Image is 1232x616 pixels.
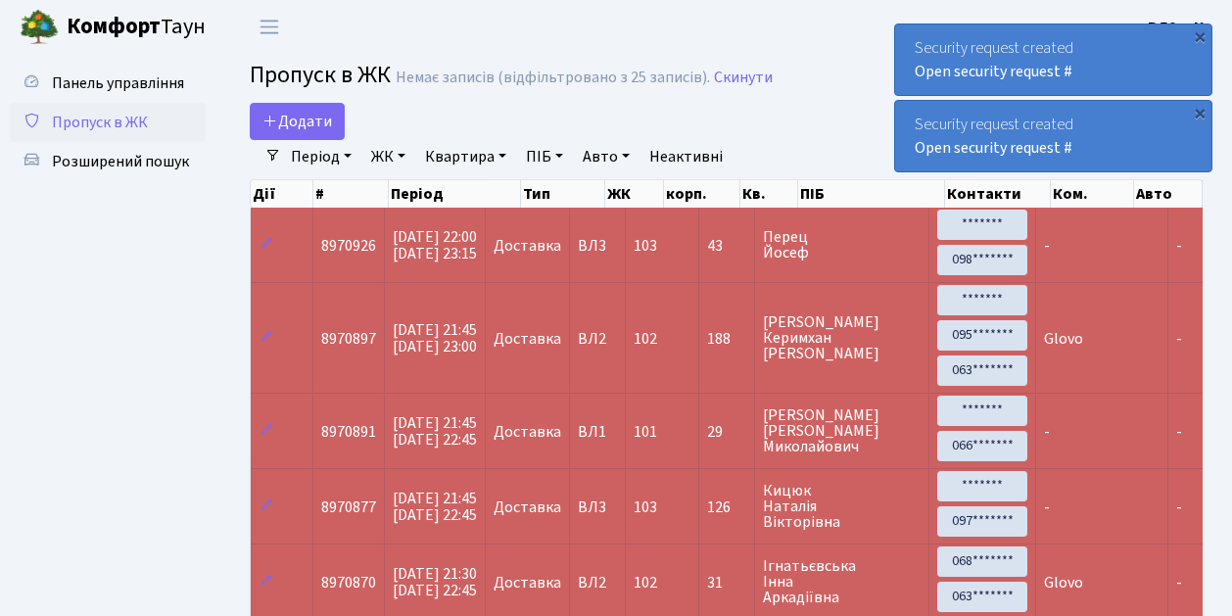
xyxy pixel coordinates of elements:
span: ВЛ2 [578,575,617,591]
span: ВЛ3 [578,238,617,254]
span: Ігнатьєвська Інна Аркадіївна [763,558,921,605]
span: 8970897 [321,328,376,350]
span: 103 [634,497,657,518]
span: 102 [634,572,657,593]
th: # [313,180,389,208]
a: ПІБ [518,140,571,173]
span: [DATE] 21:30 [DATE] 22:45 [393,563,477,601]
span: [PERSON_NAME] Керимхан [PERSON_NAME] [763,314,921,361]
div: × [1190,26,1209,46]
span: ВЛ3 [578,499,617,515]
a: ВЛ2 -. К. [1148,16,1208,39]
span: Таун [67,11,206,44]
a: Квартира [417,140,514,173]
span: Доставка [494,499,561,515]
a: Пропуск в ЖК [10,103,206,142]
div: Security request created [895,24,1211,95]
th: Контакти [945,180,1051,208]
th: Період [389,180,521,208]
span: Доставка [494,331,561,347]
span: - [1044,421,1050,443]
span: Кицюк Наталія Вікторівна [763,483,921,530]
th: Авто [1134,180,1203,208]
span: 188 [707,331,746,347]
img: logo.png [20,8,59,47]
button: Переключити навігацію [245,11,294,43]
span: 102 [634,328,657,350]
span: ВЛ2 [578,331,617,347]
span: Glovo [1044,572,1083,593]
a: ЖК [363,140,413,173]
span: Пропуск в ЖК [52,112,148,133]
span: - [1044,235,1050,257]
span: Додати [262,111,332,132]
th: Кв. [740,180,798,208]
span: - [1176,421,1182,443]
b: Комфорт [67,11,161,42]
span: [DATE] 21:45 [DATE] 22:45 [393,412,477,450]
span: 43 [707,238,746,254]
a: Період [283,140,359,173]
span: Перец Йосеф [763,229,921,261]
span: 29 [707,424,746,440]
span: Доставка [494,424,561,440]
span: Доставка [494,238,561,254]
a: Авто [575,140,638,173]
th: Ком. [1051,180,1133,208]
span: [DATE] 21:45 [DATE] 22:45 [393,488,477,526]
span: 31 [707,575,746,591]
th: ПІБ [798,180,945,208]
span: 8970891 [321,421,376,443]
th: ЖК [605,180,664,208]
span: 101 [634,421,657,443]
span: ВЛ1 [578,424,617,440]
th: Дії [251,180,313,208]
span: 103 [634,235,657,257]
span: - [1176,572,1182,593]
div: Security request created [895,101,1211,171]
span: [DATE] 22:00 [DATE] 23:15 [393,226,477,264]
span: Розширений пошук [52,151,189,172]
div: Немає записів (відфільтровано з 25 записів). [396,69,710,87]
span: Пропуск в ЖК [250,58,391,92]
span: Glovo [1044,328,1083,350]
span: [PERSON_NAME] [PERSON_NAME] Миколайович [763,407,921,454]
div: × [1190,103,1209,122]
span: Доставка [494,575,561,591]
span: - [1176,497,1182,518]
span: 8970870 [321,572,376,593]
span: - [1176,328,1182,350]
th: корп. [664,180,740,208]
a: Розширений пошук [10,142,206,181]
a: Open security request # [915,137,1072,159]
span: 8970926 [321,235,376,257]
a: Open security request # [915,61,1072,82]
a: Скинути [714,69,773,87]
a: Додати [250,103,345,140]
span: Панель управління [52,72,184,94]
span: [DATE] 21:45 [DATE] 23:00 [393,319,477,357]
span: 126 [707,499,746,515]
a: Неактивні [641,140,731,173]
a: Панель управління [10,64,206,103]
span: - [1044,497,1050,518]
b: ВЛ2 -. К. [1148,17,1208,38]
span: - [1176,235,1182,257]
span: 8970877 [321,497,376,518]
th: Тип [521,180,606,208]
